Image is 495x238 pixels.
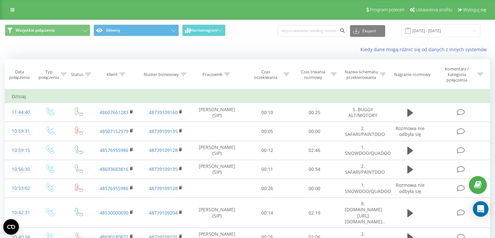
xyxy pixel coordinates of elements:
td: 00:10 [244,103,291,122]
td: 5. BUGGY ALT/MOTORY [338,103,387,122]
a: 48607661283 [100,109,128,115]
div: Komentarz / kategoria połączenia [438,66,476,83]
td: 1. SNOWDOO/QUADOO [338,141,387,160]
div: Status [71,72,83,77]
span: Program poleceń [370,7,404,12]
div: 10:59:31 [12,125,29,138]
td: 1. SNOWDOO/QUADOO [338,179,387,198]
td: 00:26 [244,179,291,198]
td: 00:54 [291,160,338,179]
div: Nagranie rozmowy [394,72,431,77]
td: 00:05 [244,122,291,141]
div: 10:42:31 [12,206,29,219]
a: 48739109160 [149,109,178,115]
a: 48507152979 [100,128,128,134]
a: 48693683816 [100,166,128,172]
button: Open CMP widget [3,219,19,235]
a: 48530000690 [100,210,128,216]
button: Harmonogram [182,24,226,36]
a: 48739109128 [149,185,178,191]
a: 48576955986 [100,185,128,191]
div: Czas trwania rozmowy [297,69,329,80]
td: Dzisiaj [5,90,490,103]
td: 00:11 [244,160,291,179]
td: 00:12 [244,141,291,160]
td: [PERSON_NAME] (SIP) [191,198,244,228]
span: Wyloguj się [463,7,486,12]
td: 00:14 [244,198,291,228]
input: Wyszukiwanie według numeru [278,25,347,37]
div: Typ połączenia [38,69,59,80]
span: 8. [DOMAIN_NAME][URL][DOMAIN_NAME].. [345,201,385,225]
td: 00:00 [291,122,338,141]
div: Klient [107,72,118,77]
span: Ustawienia profilu [416,7,452,12]
td: [PERSON_NAME] (SIP) [191,141,244,160]
button: Wszystkie połączenia [5,24,90,36]
a: 48576955986 [100,147,128,153]
td: [PERSON_NAME] (SIP) [191,103,244,122]
td: 00:00 [291,179,338,198]
div: Pracownik [202,72,223,77]
a: 48739109135 [149,166,178,172]
span: Harmonogram [190,28,218,33]
button: Główny [94,24,179,36]
td: 2. SAFARI/PAINTDOO [338,160,387,179]
div: Numer biznesowy [144,72,179,77]
span: Rozmowa nie odbyła się [396,125,425,137]
div: Open Intercom Messenger [473,201,488,217]
div: Czas oczekiwania [250,69,282,80]
td: 00:25 [291,103,338,122]
span: Rozmowa nie odbyła się [396,182,425,194]
div: 10:56:30 [12,163,29,176]
td: 2. SAFARI/PAINTDOO [338,122,387,141]
div: 10:53:02 [12,182,29,195]
td: [PERSON_NAME] (SIP) [191,160,244,179]
div: 11:44:40 [12,106,29,119]
div: Data połączenia [5,69,34,80]
td: 02:19 [291,198,338,228]
td: 02:46 [291,141,338,160]
a: Kiedy dane mogą różnić się od danych z innych systemów [360,46,490,52]
a: 48739109204 [149,210,178,216]
span: Wszystkie połączenia [16,28,55,33]
button: Eksport [350,25,385,37]
a: 48739109135 [149,128,178,134]
div: 10:59:15 [12,144,29,157]
div: Nazwa schematu przekierowania [344,69,378,80]
a: 48739109128 [149,147,178,153]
